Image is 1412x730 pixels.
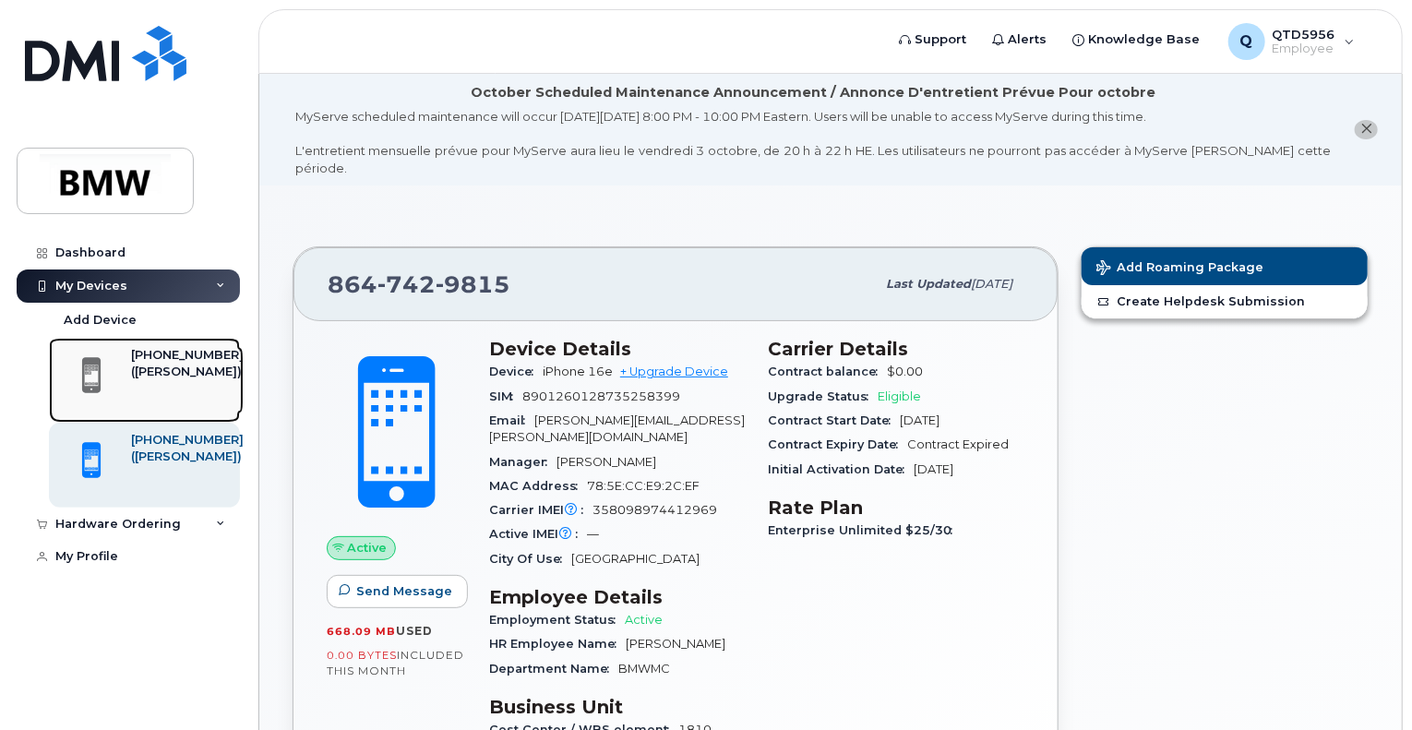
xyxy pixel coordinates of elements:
span: Email [489,413,534,427]
span: Active [348,539,388,556]
h3: Business Unit [489,696,746,718]
span: City Of Use [489,552,571,566]
span: 864 [328,270,510,298]
span: Contract Expired [907,437,1009,451]
div: MyServe scheduled maintenance will occur [DATE][DATE] 8:00 PM - 10:00 PM Eastern. Users will be u... [295,108,1331,176]
h3: Device Details [489,338,746,360]
span: Eligible [878,389,921,403]
span: 9815 [436,270,510,298]
span: Contract Expiry Date [768,437,907,451]
h3: Rate Plan [768,497,1024,519]
span: Department Name [489,662,618,676]
span: Active IMEI [489,527,587,541]
span: Last updated [886,277,971,291]
span: [DATE] [914,462,953,476]
span: Add Roaming Package [1096,260,1263,278]
span: 0.00 Bytes [327,649,397,662]
span: [PERSON_NAME] [626,637,725,651]
span: BMWMC [618,662,670,676]
span: 742 [377,270,436,298]
span: 668.09 MB [327,625,396,638]
span: [GEOGRAPHIC_DATA] [571,552,700,566]
button: Add Roaming Package [1082,247,1368,285]
span: Contract balance [768,365,887,378]
span: Device [489,365,543,378]
span: $0.00 [887,365,923,378]
iframe: Messenger Launcher [1332,650,1398,716]
span: Send Message [356,582,452,600]
span: [PERSON_NAME][EMAIL_ADDRESS][PERSON_NAME][DOMAIN_NAME] [489,413,745,444]
span: Carrier IMEI [489,503,592,517]
a: + Upgrade Device [620,365,728,378]
span: 78:5E:CC:E9:2C:EF [587,479,700,493]
span: iPhone 16e [543,365,613,378]
span: SIM [489,389,522,403]
span: [DATE] [971,277,1012,291]
span: — [587,527,599,541]
span: 8901260128735258399 [522,389,680,403]
h3: Carrier Details [768,338,1024,360]
span: MAC Address [489,479,587,493]
span: Enterprise Unlimited $25/30 [768,523,962,537]
span: Contract Start Date [768,413,900,427]
span: Upgrade Status [768,389,878,403]
h3: Employee Details [489,586,746,608]
span: Initial Activation Date [768,462,914,476]
span: Manager [489,455,556,469]
span: used [396,624,433,638]
button: close notification [1355,120,1378,139]
div: October Scheduled Maintenance Announcement / Annonce D'entretient Prévue Pour octobre [471,83,1155,102]
span: Employment Status [489,613,625,627]
a: Create Helpdesk Submission [1082,285,1368,318]
span: 358098974412969 [592,503,717,517]
span: HR Employee Name [489,637,626,651]
span: [DATE] [900,413,939,427]
span: [PERSON_NAME] [556,455,656,469]
button: Send Message [327,575,468,608]
span: Active [625,613,663,627]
